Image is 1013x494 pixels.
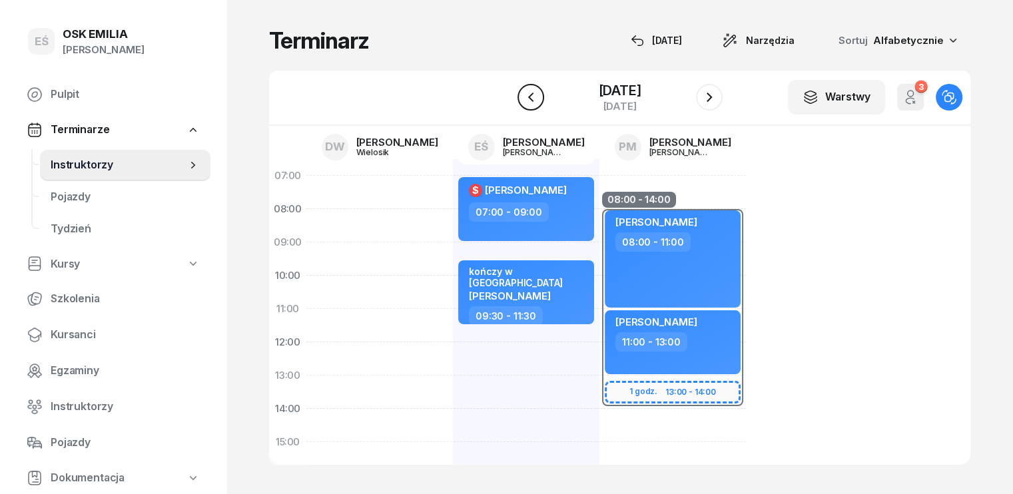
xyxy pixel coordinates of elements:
div: 08:00 [269,192,306,226]
span: Kursanci [51,326,200,344]
span: Terminarze [51,121,109,138]
a: Dokumentacja [16,463,210,493]
div: Wielosik [356,148,420,156]
div: 07:00 [269,159,306,192]
div: 11:00 - 13:00 [615,332,687,352]
span: [PERSON_NAME] [469,290,551,302]
div: 09:30 - 11:30 [469,306,543,326]
span: Sortuj [839,32,870,49]
a: Kursy [16,249,210,280]
a: Instruktorzy [16,391,210,423]
div: [PERSON_NAME] [649,137,731,147]
span: Pulpit [51,86,200,103]
div: 10:00 [269,259,306,292]
a: Pojazdy [16,427,210,459]
a: Terminarze [16,115,210,145]
a: Egzaminy [16,355,210,387]
div: [DATE] [598,101,641,111]
div: 3 [914,81,927,93]
span: [PERSON_NAME] [485,184,567,196]
div: 15:00 [269,425,306,459]
a: Pojazdy [40,181,210,213]
div: 16:00 [269,459,306,492]
span: Instruktorzy [51,156,186,174]
span: Narzędzia [746,33,795,49]
span: Egzaminy [51,362,200,379]
button: 3 [897,84,924,111]
span: Dokumentacja [51,469,125,487]
span: $ [472,186,479,195]
div: 12:00 [269,326,306,359]
button: Warstwy [788,80,885,115]
a: PM[PERSON_NAME][PERSON_NAME] [604,130,742,164]
div: [PERSON_NAME] [63,41,145,59]
span: Alfabetycznie [873,34,944,47]
a: Szkolenia [16,283,210,315]
div: 11:00 [269,292,306,326]
button: Sortuj Alfabetycznie [823,27,970,55]
button: [DATE] [619,27,694,54]
span: Instruktorzy [51,398,200,415]
div: [DATE] [598,84,641,97]
div: 08:00 - 11:00 [615,232,691,252]
div: [PERSON_NAME] [503,137,585,147]
span: Kursy [51,256,80,273]
button: Narzędzia [710,27,807,54]
h1: Terminarz [269,29,369,53]
span: [PERSON_NAME] [615,316,697,328]
div: 13:00 [269,359,306,392]
a: Tydzień [40,213,210,245]
a: EŚ[PERSON_NAME][PERSON_NAME] [458,130,595,164]
a: Pulpit [16,79,210,111]
div: 09:00 [269,226,306,259]
div: 07:00 - 09:00 [469,202,549,222]
div: OSK EMILIA [63,29,145,40]
span: Pojazdy [51,188,200,206]
div: [PERSON_NAME] [503,148,567,156]
a: Instruktorzy [40,149,210,181]
div: [PERSON_NAME] [356,137,438,147]
span: DW [325,141,345,152]
span: PM [619,141,637,152]
div: 14:00 [269,392,306,425]
span: [PERSON_NAME] [615,216,697,228]
div: kończy w [GEOGRAPHIC_DATA] [469,266,586,288]
div: Warstwy [803,89,870,106]
a: DW[PERSON_NAME]Wielosik [311,130,449,164]
a: Kursanci [16,319,210,351]
span: EŚ [35,36,49,47]
span: EŚ [474,141,488,152]
span: Szkolenia [51,290,200,308]
span: Tydzień [51,220,200,238]
span: Pojazdy [51,434,200,451]
div: [PERSON_NAME] [649,148,713,156]
div: [DATE] [631,33,682,49]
